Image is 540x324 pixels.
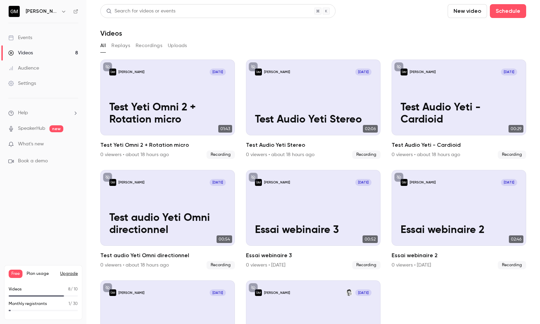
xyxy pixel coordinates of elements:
[8,80,36,87] div: Settings
[109,69,116,75] img: Test Yeti Omni 2 + Rotation micro
[363,235,378,243] span: 00:52
[401,224,517,236] p: Essai webinaire 2
[255,224,372,236] p: Essai webinaire 3
[392,141,526,149] h2: Test Audio Yeti - Cardioid
[18,141,44,148] span: What's new
[118,70,144,74] p: [PERSON_NAME]
[392,60,526,159] li: Test Audio Yeti - Cardioid
[8,65,39,72] div: Audience
[246,60,381,159] a: Test Audio Yeti Stereo[PERSON_NAME][DATE]Test Audio Yeti Stereo02:06Test Audio Yeti Stereo0 viewe...
[100,151,169,158] div: 0 viewers • about 18 hours ago
[8,109,78,117] li: help-dropdown-opener
[106,8,175,15] div: Search for videos or events
[501,69,517,75] span: [DATE]
[246,170,381,269] li: Essai webinaire 3
[207,261,235,269] span: Recording
[68,302,70,306] span: 1
[27,271,56,277] span: Plan usage
[136,40,162,51] button: Recordings
[410,180,436,184] p: [PERSON_NAME]
[346,289,353,296] img: Guillaume Mariteau
[264,290,290,295] p: [PERSON_NAME]
[394,173,403,182] button: unpublished
[60,271,78,277] button: Upgrade
[392,151,460,158] div: 0 viewers • about 18 hours ago
[68,301,78,307] p: / 30
[401,102,517,126] p: Test Audio Yeti - Cardioid
[8,49,33,56] div: Videos
[100,170,235,269] li: Test audio Yeti Omni directionnel
[118,180,144,184] p: [PERSON_NAME]
[9,6,20,17] img: Guillaume Mariteau
[394,62,403,71] button: unpublished
[246,251,381,260] h2: Essai webinaire 3
[103,283,112,292] button: unpublished
[255,114,372,126] p: Test Audio Yeti Stereo
[70,141,78,147] iframe: Noticeable Trigger
[210,69,226,75] span: [DATE]
[246,170,381,269] a: Essai webinaire 3[PERSON_NAME][DATE]Essai webinaire 300:52Essai webinaire 30 viewers • [DATE]Reco...
[103,173,112,182] button: unpublished
[217,235,232,243] span: 00:54
[246,151,314,158] div: 0 viewers • about 18 hours ago
[490,4,526,18] button: Schedule
[392,60,526,159] a: Test Audio Yeti - Cardioid[PERSON_NAME][DATE]Test Audio Yeti - Cardioid00:29Test Audio Yeti - Car...
[109,179,116,186] img: Test audio Yeti Omni directionnel
[168,40,187,51] button: Uploads
[100,141,235,149] h2: Test Yeti Omni 2 + Rotation micro
[352,261,381,269] span: Recording
[392,251,526,260] h2: Essai webinaire 2
[18,157,48,165] span: Book a demo
[9,286,22,292] p: Videos
[100,60,235,159] li: Test Yeti Omni 2 + Rotation micro
[68,286,78,292] p: / 10
[100,40,106,51] button: All
[264,180,290,184] p: [PERSON_NAME]
[509,125,523,133] span: 00:29
[249,283,258,292] button: unpublished
[246,262,285,269] div: 0 viewers • [DATE]
[249,173,258,182] button: unpublished
[392,170,526,269] a: Essai webinaire 2[PERSON_NAME][DATE]Essai webinaire 202:46Essai webinaire 20 viewers • [DATE]Reco...
[355,289,372,296] span: [DATE]
[246,141,381,149] h2: Test Audio Yeti Stereo
[255,289,262,296] img: Test webinaire
[392,170,526,269] li: Essai webinaire 2
[355,69,372,75] span: [DATE]
[100,29,122,37] h1: Videos
[264,70,290,74] p: [PERSON_NAME]
[392,262,431,269] div: 0 viewers • [DATE]
[100,60,235,159] a: Test Yeti Omni 2 + Rotation micro[PERSON_NAME][DATE]Test Yeti Omni 2 + Rotation micro01:43Test Ye...
[109,102,226,126] p: Test Yeti Omni 2 + Rotation micro
[352,151,381,159] span: Recording
[218,125,232,133] span: 01:43
[210,179,226,186] span: [DATE]
[249,62,258,71] button: unpublished
[100,4,526,320] section: Videos
[255,179,262,186] img: Essai webinaire 3
[255,69,262,75] img: Test Audio Yeti Stereo
[9,270,22,278] span: Free
[401,179,407,186] img: Essai webinaire 2
[9,301,47,307] p: Monthly registrants
[18,125,45,132] a: SpeakerHub
[18,109,28,117] span: Help
[8,34,32,41] div: Events
[246,60,381,159] li: Test Audio Yeti Stereo
[207,151,235,159] span: Recording
[410,70,436,74] p: [PERSON_NAME]
[363,125,378,133] span: 02:06
[498,151,526,159] span: Recording
[498,261,526,269] span: Recording
[448,4,487,18] button: New video
[509,235,523,243] span: 02:46
[49,125,63,132] span: new
[111,40,130,51] button: Replays
[100,170,235,269] a: Test audio Yeti Omni directionnel[PERSON_NAME][DATE]Test audio Yeti Omni directionnel00:54Test au...
[68,287,71,291] span: 8
[100,262,169,269] div: 0 viewers • about 18 hours ago
[100,251,235,260] h2: Test audio Yeti Omni directionnel
[501,179,517,186] span: [DATE]
[210,289,226,296] span: [DATE]
[109,212,226,237] p: Test audio Yeti Omni directionnel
